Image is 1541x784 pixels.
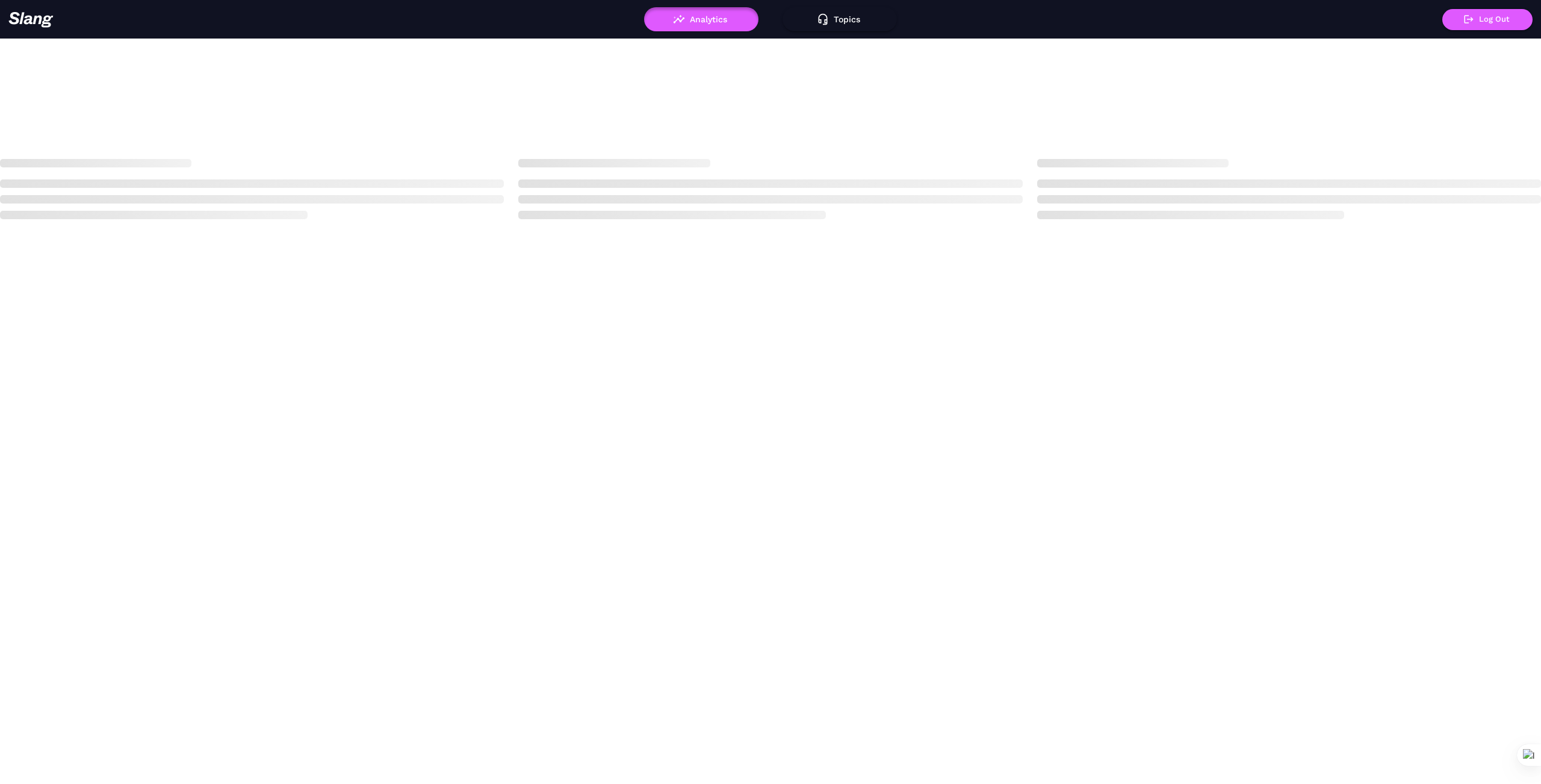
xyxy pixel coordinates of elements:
img: 623511267c55cb56e2f2a487_logo2.png [8,11,54,28]
button: Log Out [1442,9,1533,30]
button: Topics [783,7,897,31]
a: Analytics [644,14,758,23]
button: Analytics [644,7,758,31]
